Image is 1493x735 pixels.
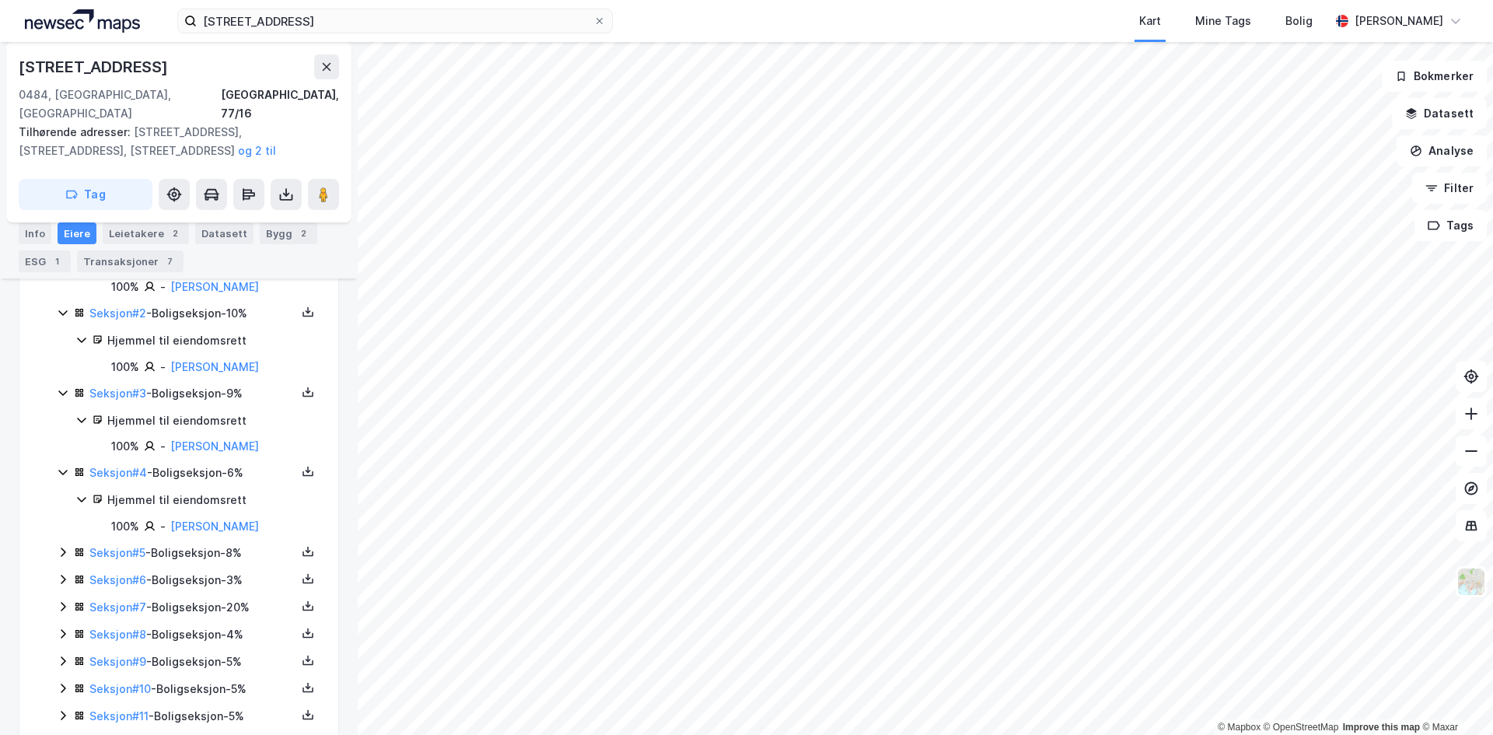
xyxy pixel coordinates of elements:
a: Seksjon#11 [89,709,149,723]
div: 2 [295,226,311,241]
a: OpenStreetMap [1264,722,1339,733]
div: - Boligseksjon - 10% [89,304,296,323]
a: Improve this map [1343,722,1420,733]
div: Hjemmel til eiendomsrett [107,491,320,509]
div: 2 [167,226,183,241]
div: - [160,437,166,456]
div: - Boligseksjon - 5% [89,680,296,698]
a: Seksjon#3 [89,387,146,400]
a: Seksjon#4 [89,466,147,479]
div: - Boligseksjon - 3% [89,571,296,590]
div: [STREET_ADDRESS] [19,54,171,79]
div: Transaksjoner [77,250,184,272]
div: Info [19,222,51,244]
a: [PERSON_NAME] [170,439,259,453]
div: Kart [1139,12,1161,30]
a: Seksjon#6 [89,573,146,586]
button: Analyse [1397,135,1487,166]
button: Bokmerker [1382,61,1487,92]
a: Seksjon#9 [89,655,146,668]
div: - Boligseksjon - 8% [89,544,296,562]
a: Seksjon#2 [89,306,146,320]
a: [PERSON_NAME] [170,280,259,293]
a: Seksjon#10 [89,682,151,695]
div: [PERSON_NAME] [1355,12,1443,30]
a: Seksjon#5 [89,546,145,559]
div: Leietakere [103,222,189,244]
div: 0484, [GEOGRAPHIC_DATA], [GEOGRAPHIC_DATA] [19,86,221,123]
a: Mapbox [1218,722,1260,733]
input: Søk på adresse, matrikkel, gårdeiere, leietakere eller personer [197,9,593,33]
div: Kontrollprogram for chat [1415,660,1493,735]
div: - [160,278,166,296]
div: Hjemmel til eiendomsrett [107,411,320,430]
div: Bolig [1285,12,1313,30]
div: [GEOGRAPHIC_DATA], 77/16 [221,86,339,123]
a: [PERSON_NAME] [170,360,259,373]
div: Bygg [260,222,317,244]
button: Tag [19,179,152,210]
div: 100% [111,517,139,536]
div: - Boligseksjon - 5% [89,707,296,726]
button: Datasett [1392,98,1487,129]
div: - [160,358,166,376]
div: - Boligseksjon - 20% [89,598,296,617]
div: 100% [111,278,139,296]
div: Mine Tags [1195,12,1251,30]
div: 7 [162,254,177,269]
div: 100% [111,358,139,376]
div: - Boligseksjon - 9% [89,384,296,403]
div: - Boligseksjon - 4% [89,625,296,644]
img: Z [1456,567,1486,597]
div: 100% [111,437,139,456]
span: Tilhørende adresser: [19,125,134,138]
a: Seksjon#7 [89,600,146,614]
a: [PERSON_NAME] [170,520,259,533]
img: logo.a4113a55bc3d86da70a041830d287a7e.svg [25,9,140,33]
a: Seksjon#8 [89,628,146,641]
div: [STREET_ADDRESS], [STREET_ADDRESS], [STREET_ADDRESS] [19,123,327,160]
div: Datasett [195,222,253,244]
div: ESG [19,250,71,272]
div: Eiere [58,222,96,244]
button: Filter [1412,173,1487,204]
div: - [160,517,166,536]
iframe: Chat Widget [1415,660,1493,735]
div: - Boligseksjon - 6% [89,464,296,482]
div: 1 [49,254,65,269]
button: Tags [1414,210,1487,241]
div: Hjemmel til eiendomsrett [107,331,320,350]
div: - Boligseksjon - 5% [89,653,296,671]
